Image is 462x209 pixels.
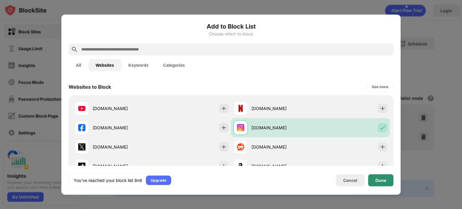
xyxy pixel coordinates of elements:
img: favicons [78,143,85,150]
button: Websites [88,59,121,71]
button: Categories [156,59,192,71]
img: favicons [237,143,244,150]
img: favicons [237,105,244,112]
button: All [69,59,88,71]
div: [DOMAIN_NAME] [93,163,152,169]
img: favicons [78,124,85,131]
div: You’ve reached your block list limit [74,177,142,183]
div: [DOMAIN_NAME] [251,124,310,131]
div: Choose which to block [69,31,393,36]
button: Keywords [121,59,156,71]
div: [DOMAIN_NAME] [93,124,152,131]
img: favicons [78,105,85,112]
img: favicons [237,124,244,131]
div: Websites to Block [69,84,111,90]
div: Upgrade [151,177,166,183]
div: [DOMAIN_NAME] [251,144,310,150]
div: See more [372,84,388,90]
img: favicons [78,162,85,170]
div: [DOMAIN_NAME] [251,105,310,112]
img: favicons [237,162,244,170]
div: [DOMAIN_NAME] [251,163,310,169]
div: Cancel [343,178,357,183]
img: search.svg [71,46,78,53]
div: [DOMAIN_NAME] [93,144,152,150]
div: [DOMAIN_NAME] [93,105,152,112]
h6: Add to Block List [69,22,393,31]
div: Done [375,178,386,183]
